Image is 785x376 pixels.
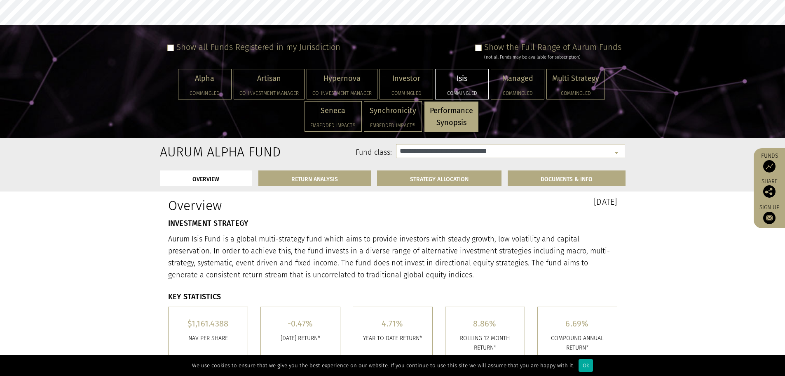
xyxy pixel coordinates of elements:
h5: 8.86% [452,319,518,328]
a: RETURN ANALYSIS [258,170,371,186]
h2: Aurum Alpha Fund [160,144,227,160]
h5: Commingled [184,91,226,96]
p: YEAR TO DATE RETURN* [359,334,426,343]
label: Fund class: [239,147,392,158]
div: (not all Funds may be available for subscription) [484,54,621,61]
h5: Commingled [552,91,599,96]
p: Multi Strategy [552,73,599,85]
div: Ok [579,359,593,372]
h5: Embedded Impact® [370,123,416,128]
p: Aurum Isis Fund is a global multi-strategy fund which aims to provide investors with steady growt... [168,233,617,281]
h5: Commingled [497,91,539,96]
label: Show all Funds Registered in my Jurisdiction [176,42,340,52]
h3: [DATE] [399,198,617,206]
p: ROLLING 12 MONTH RETURN* [452,334,518,352]
a: Funds [758,152,781,173]
label: Show the Full Range of Aurum Funds [484,42,621,52]
h5: Embedded Impact® [310,123,356,128]
p: COMPOUND ANNUAL RETURN* [544,334,611,352]
h1: Overview [168,198,387,213]
p: Artisan [239,73,299,85]
p: [DATE] RETURN* [267,334,334,343]
p: Hypernova [312,73,372,85]
h5: Co-investment Manager [312,91,372,96]
p: Investor [385,73,427,85]
div: Share [758,179,781,198]
p: Seneca [310,105,356,117]
a: DOCUMENTS & INFO [508,170,626,186]
h5: Commingled [385,91,427,96]
h5: Co-investment Manager [239,91,299,96]
img: Access Funds [763,160,776,173]
h5: 6.69% [544,319,611,328]
p: Alpha [184,73,226,85]
img: Sign up to our newsletter [763,212,776,224]
h5: -0.47% [267,319,334,328]
a: STRATEGY ALLOCATION [377,170,501,186]
h5: $1,161.4388 [175,319,241,328]
p: Isis [441,73,483,85]
h5: Commingled [441,91,483,96]
p: Managed [497,73,539,85]
p: Synchronicity [370,105,416,117]
a: Sign up [758,204,781,224]
h5: 4.71% [359,319,426,328]
p: Performance Synopsis [430,105,473,129]
p: Nav per share [175,334,241,343]
img: Share this post [763,185,776,198]
strong: INVESTMENT STRATEGY [168,219,248,228]
strong: KEY STATISTICS [168,292,221,301]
